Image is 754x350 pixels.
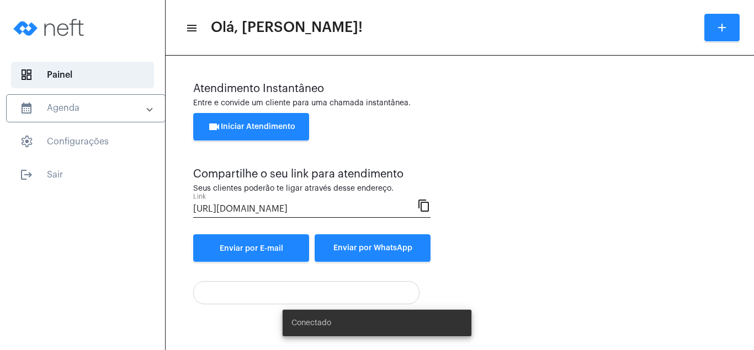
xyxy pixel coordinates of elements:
div: Seus clientes poderão te ligar através desse endereço. [193,185,431,193]
img: logo-neft-novo-2.png [9,6,92,50]
span: Olá, [PERSON_NAME]! [211,19,363,36]
span: Conectado [291,317,331,329]
mat-panel-title: Agenda [20,101,147,115]
span: Enviar por WhatsApp [333,244,412,252]
div: Compartilhe o seu link para atendimento [193,168,431,180]
mat-icon: sidenav icon [20,168,33,181]
button: Enviar por WhatsApp [315,234,431,262]
span: sidenav icon [20,68,33,82]
span: Sair [11,161,154,188]
a: Enviar por E-mail [193,234,309,262]
mat-icon: videocam [208,120,221,133]
mat-icon: add [715,21,729,34]
button: Iniciar Atendimento [193,113,309,141]
div: Entre e convide um cliente para uma chamada instantânea. [193,99,726,107]
div: Atendimento Instantâneo [193,83,726,95]
mat-icon: content_copy [417,198,431,212]
mat-expansion-panel-header: sidenav iconAgenda [7,95,165,121]
span: Configurações [11,128,154,155]
span: Enviar por E-mail [220,245,283,252]
span: Iniciar Atendimento [208,123,295,131]
span: Painel [11,62,154,88]
mat-icon: sidenav icon [185,21,197,35]
span: sidenav icon [20,135,33,148]
mat-icon: sidenav icon [20,101,33,115]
